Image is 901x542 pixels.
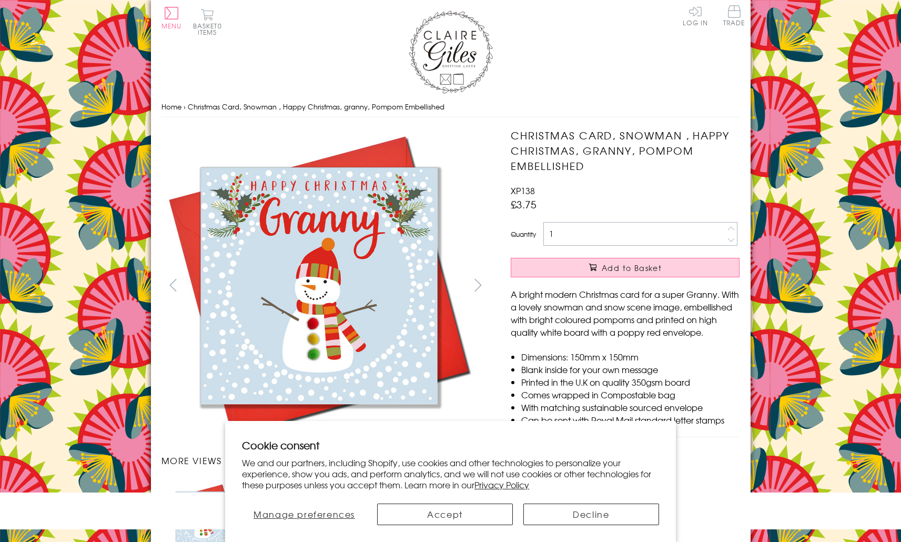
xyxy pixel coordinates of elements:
a: Log In [683,5,708,26]
button: Add to Basket [511,258,740,277]
h1: Christmas Card, Snowman , Happy Christmas, granny, Pompom Embellished [511,128,740,173]
a: Trade [723,5,745,28]
span: Add to Basket [602,263,662,273]
li: Dimensions: 150mm x 150mm [521,350,740,363]
button: Decline [523,504,659,525]
span: Menu [161,21,182,31]
p: We and our partners, including Shopify, use cookies and other technologies to personalize your ex... [242,457,659,490]
li: With matching sustainable sourced envelope [521,401,740,414]
a: Privacy Policy [474,478,529,491]
h2: Cookie consent [242,438,659,453]
img: Christmas Card, Snowman , Happy Christmas, granny, Pompom Embellished [490,128,805,444]
button: Manage preferences [242,504,367,525]
span: Christmas Card, Snowman , Happy Christmas, granny, Pompom Embellished [188,102,444,112]
span: › [184,102,186,112]
span: Manage preferences [254,508,355,520]
button: prev [161,273,185,297]
img: Christmas Card, Snowman , Happy Christmas, granny, Pompom Embellished [161,128,477,444]
img: Claire Giles Greetings Cards [409,11,493,94]
li: Comes wrapped in Compostable bag [521,388,740,401]
span: Trade [723,5,745,26]
p: A bright modern Christmas card for a super Granny. With a lovely snowman and snow scene image, em... [511,288,740,338]
button: Basket0 items [193,8,222,35]
h3: More views [161,454,490,467]
button: next [466,273,490,297]
nav: breadcrumbs [161,96,740,118]
li: Blank inside for your own message [521,363,740,376]
li: Can be sent with Royal Mail standard letter stamps [521,414,740,426]
a: Home [161,102,181,112]
span: XP138 [511,184,535,197]
button: Accept [377,504,513,525]
button: Menu [161,7,182,29]
span: 0 items [198,21,222,37]
span: £3.75 [511,197,536,212]
label: Quantity [511,229,536,239]
li: Printed in the U.K on quality 350gsm board [521,376,740,388]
